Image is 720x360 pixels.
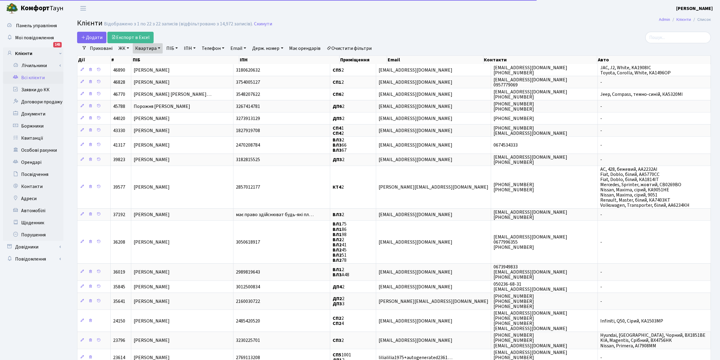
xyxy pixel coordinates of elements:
[494,234,567,251] span: [EMAIL_ADDRESS][DOMAIN_NAME] 0677996355 [PHONE_NUMBER]
[494,293,534,310] span: [PHONE_NUMBER] [PHONE_NUMBER] [PHONE_NUMBER]
[333,247,342,253] b: ВЛ2
[597,56,711,64] th: Авто
[113,157,125,163] span: 39823
[379,127,452,134] span: [EMAIL_ADDRESS][DOMAIN_NAME]
[113,239,125,245] span: 36208
[333,137,342,143] b: ВЛ3
[333,125,344,137] span: 1 2
[333,137,347,154] span: 2 66 67
[236,298,260,305] span: 2160030722
[134,337,170,344] span: [PERSON_NAME]
[600,239,602,245] span: -
[3,96,64,108] a: Договори продажу
[3,180,64,193] a: Контакти
[494,64,567,76] span: [EMAIL_ADDRESS][DOMAIN_NAME] [PHONE_NUMBER]
[134,142,170,148] span: [PERSON_NAME]
[236,318,260,324] span: 2485420520
[87,43,115,54] a: Приховані
[3,241,64,253] a: Довідники
[3,84,64,96] a: Заявки до КК
[494,76,567,88] span: [EMAIL_ADDRESS][DOMAIN_NAME] 0957779069
[287,43,323,54] a: Має орендарів
[333,242,342,248] b: ВЛ2
[236,239,260,245] span: 3050618917
[3,132,64,144] a: Квитанції
[236,284,260,290] span: 3012500834
[333,115,344,122] span: 2
[77,18,103,28] span: Клієнти
[676,5,713,12] a: [PERSON_NAME]
[494,264,567,281] span: 0673949833 [EMAIL_ADDRESS][DOMAIN_NAME] [PHONE_NUMBER]
[333,103,344,110] span: 2
[494,281,567,293] span: 050236-68-31 [EMAIL_ADDRESS][DOMAIN_NAME]
[76,3,91,13] button: Переключити навігацію
[333,284,344,290] span: 2
[333,157,342,163] b: ДП3
[333,295,342,302] b: ДП2
[3,156,64,168] a: Орендарі
[77,32,106,43] a: Додати
[600,91,683,98] span: Jeep, Compass, темно-синій, КА5320МІ
[333,226,342,233] b: ВЛ1
[113,337,125,344] span: 23796
[113,284,125,290] span: 35845
[494,125,567,137] span: [PHONE_NUMBER] [EMAIL_ADDRESS][DOMAIN_NAME]
[379,284,452,290] span: [EMAIL_ADDRESS][DOMAIN_NAME]
[236,211,314,218] span: має право здійснюват будь-які пл…
[6,2,18,15] img: logo.png
[379,184,488,191] span: [PERSON_NAME][EMAIL_ADDRESS][DOMAIN_NAME]
[236,67,260,73] span: 3180620632
[7,60,64,72] a: Лічильники
[133,43,163,54] a: Квартира
[134,269,170,275] span: [PERSON_NAME]
[21,3,50,13] b: Комфорт
[113,184,125,191] span: 39577
[333,184,341,191] b: КТ4
[333,91,344,98] span: 2
[494,332,567,349] span: [PHONE_NUMBER] [PHONE_NUMBER] [EMAIL_ADDRESS][DOMAIN_NAME]
[134,67,170,73] span: [PERSON_NAME]
[494,89,567,100] span: [EMAIL_ADDRESS][DOMAIN_NAME] [PHONE_NUMBER]
[333,67,344,73] span: 2
[600,318,663,324] span: Infiniti, Q50, Сірий, КА1503МР
[236,79,260,86] span: 3754005127
[134,103,190,110] span: Порожня [PERSON_NAME]
[379,298,488,305] span: [PERSON_NAME][EMAIL_ADDRESS][DOMAIN_NAME]
[379,157,452,163] span: [EMAIL_ADDRESS][DOMAIN_NAME]
[3,144,64,156] a: Особові рахунки
[600,166,690,209] span: AC, 428, бежевий, АА2232АІ Fiat, Doblo, білий, АА5770СС Fiat, Doblo, білий, КА1814ІТ Mercedes, Sp...
[494,115,534,122] span: [PHONE_NUMBER]
[228,43,249,54] a: Email
[3,229,64,241] a: Порушення
[3,108,64,120] a: Документи
[134,91,211,98] span: [PERSON_NAME] [PERSON_NAME]…
[134,184,170,191] span: [PERSON_NAME]
[600,332,706,349] span: Hyundai, [GEOGRAPHIC_DATA], Чорний, BX1851BE KIA, Magentis, Срібний, BX4756HK Nissan, Primera, АІ...
[494,209,567,221] span: [EMAIL_ADDRESS][DOMAIN_NAME] [PHONE_NUMBER]
[333,337,341,344] b: СП3
[113,127,125,134] span: 43330
[387,56,483,64] th: Email
[379,142,452,148] span: [EMAIL_ADDRESS][DOMAIN_NAME]
[333,79,344,86] span: 2
[81,34,103,41] span: Додати
[600,157,602,163] span: -
[333,103,342,110] b: ДП6
[134,239,170,245] span: [PERSON_NAME]
[333,295,344,307] span: 2 3
[600,142,602,148] span: -
[333,266,349,278] span: 2 А48
[600,127,602,134] span: -
[333,91,341,98] b: СП6
[134,157,170,163] span: [PERSON_NAME]
[3,217,64,229] a: Щоденник
[676,16,691,23] a: Клієнти
[113,211,125,218] span: 37192
[3,168,64,180] a: Посвідчення
[379,91,452,98] span: [EMAIL_ADDRESS][DOMAIN_NAME]
[333,147,342,154] b: ВЛ3
[236,103,260,110] span: 3267414781
[181,43,198,54] a: ІПН
[236,142,260,148] span: 2470208784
